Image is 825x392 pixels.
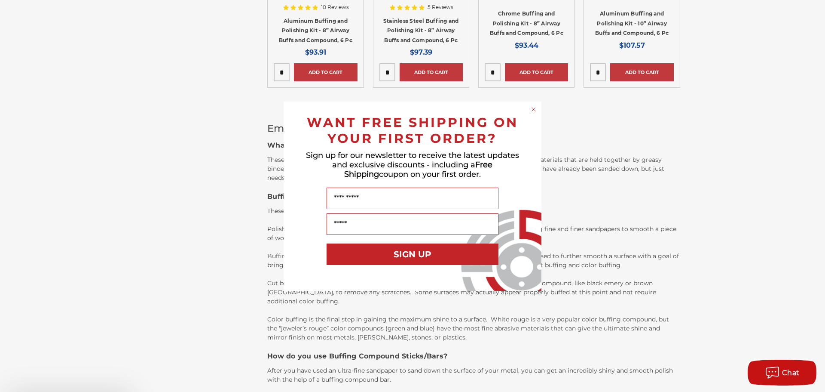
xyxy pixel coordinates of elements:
[529,105,538,114] button: Close dialog
[782,369,800,377] span: Chat
[748,360,816,386] button: Chat
[344,160,493,179] span: Free Shipping
[307,114,518,146] span: WANT FREE SHIPPING ON YOUR FIRST ORDER?
[306,151,519,179] span: Sign up for our newsletter to receive the latest updates and exclusive discounts - including a co...
[327,244,498,265] button: SIGN UP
